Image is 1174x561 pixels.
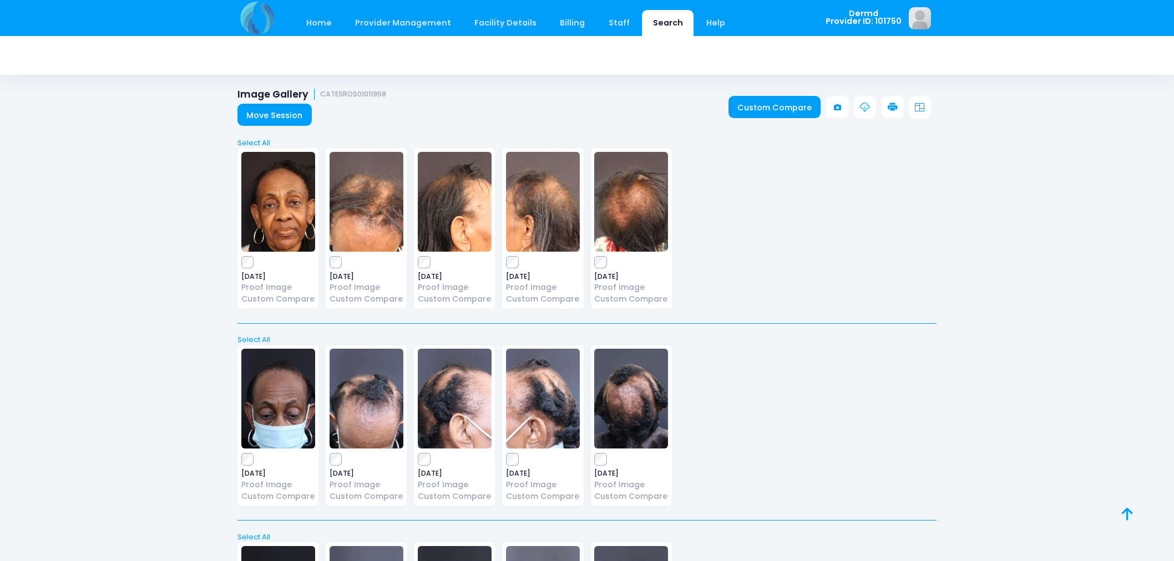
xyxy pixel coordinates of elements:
[594,282,668,293] a: Proof Image
[418,282,492,293] a: Proof Image
[418,273,492,280] span: [DATE]
[241,470,315,477] span: [DATE]
[506,273,580,280] span: [DATE]
[241,349,315,448] img: image
[295,10,342,36] a: Home
[418,491,492,502] a: Custom Compare
[418,479,492,491] a: Proof Image
[598,10,640,36] a: Staff
[330,293,403,305] a: Custom Compare
[506,152,580,252] img: image
[330,479,403,491] a: Proof Image
[506,349,580,448] img: image
[241,152,315,252] img: image
[594,470,668,477] span: [DATE]
[506,479,580,491] a: Proof Image
[237,104,312,126] a: Move Session
[506,470,580,477] span: [DATE]
[330,152,403,252] img: image
[330,349,403,448] img: image
[506,491,580,502] a: Custom Compare
[506,293,580,305] a: Custom Compare
[418,470,492,477] span: [DATE]
[241,273,315,280] span: [DATE]
[330,282,403,293] a: Proof Image
[594,491,668,502] a: Custom Compare
[506,282,580,293] a: Proof Image
[549,10,596,36] a: Billing
[320,90,386,99] small: CATESROS01011958
[594,273,668,280] span: [DATE]
[330,491,403,502] a: Custom Compare
[418,293,492,305] a: Custom Compare
[696,10,736,36] a: Help
[594,479,668,491] a: Proof Image
[241,293,315,305] a: Custom Compare
[234,137,940,149] a: Select All
[241,491,315,502] a: Custom Compare
[330,273,403,280] span: [DATE]
[826,9,902,25] span: Dermd Provider ID: 101750
[594,349,668,448] img: image
[418,349,492,448] img: image
[642,10,694,36] a: Search
[234,334,940,345] a: Select All
[330,470,403,477] span: [DATE]
[909,7,931,29] img: image
[234,532,940,543] a: Select All
[241,479,315,491] a: Proof Image
[237,89,386,100] h1: Image Gallery
[728,96,821,118] a: Custom Compare
[344,10,462,36] a: Provider Management
[594,293,668,305] a: Custom Compare
[594,152,668,252] img: image
[241,282,315,293] a: Proof Image
[418,152,492,252] img: image
[464,10,548,36] a: Facility Details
